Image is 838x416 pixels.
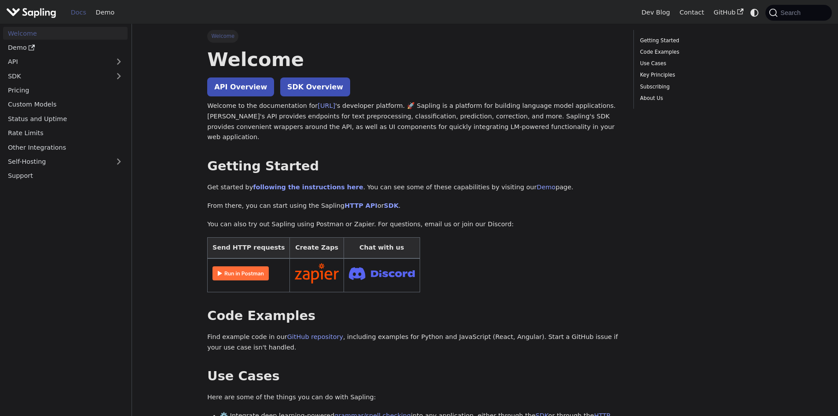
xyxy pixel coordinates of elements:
[207,77,274,96] a: API Overview
[207,30,238,42] span: Welcome
[207,219,621,230] p: You can also try out Sapling using Postman or Zapier. For questions, email us or join our Discord:
[6,6,59,19] a: Sapling.aiSapling.ai
[110,55,128,68] button: Expand sidebar category 'API'
[344,238,420,258] th: Chat with us
[207,308,621,324] h2: Code Examples
[3,141,128,154] a: Other Integrations
[640,83,759,91] a: Subscribing
[207,368,621,384] h2: Use Cases
[318,102,335,109] a: [URL]
[675,6,709,19] a: Contact
[295,263,339,283] img: Connect in Zapier
[778,9,806,16] span: Search
[349,265,415,283] img: Join Discord
[3,98,128,111] a: Custom Models
[207,48,621,71] h1: Welcome
[207,158,621,174] h2: Getting Started
[384,202,399,209] a: SDK
[3,84,128,97] a: Pricing
[640,48,759,56] a: Code Examples
[212,266,269,280] img: Run in Postman
[537,184,556,191] a: Demo
[207,392,621,403] p: Here are some of the things you can do with Sapling:
[207,201,621,211] p: From there, you can start using the Sapling or .
[207,30,621,42] nav: Breadcrumbs
[640,37,759,45] a: Getting Started
[709,6,748,19] a: GitHub
[3,41,128,54] a: Demo
[3,27,128,40] a: Welcome
[3,155,128,168] a: Self-Hosting
[640,71,759,79] a: Key Principles
[3,127,128,140] a: Rate Limits
[208,238,290,258] th: Send HTTP requests
[207,101,621,143] p: Welcome to the documentation for 's developer platform. 🚀 Sapling is a platform for building lang...
[748,6,761,19] button: Switch between dark and light mode (currently system mode)
[3,55,110,68] a: API
[66,6,91,19] a: Docs
[3,112,128,125] a: Status and Uptime
[765,5,831,21] button: Search (Command+K)
[253,184,363,191] a: following the instructions here
[207,332,621,353] p: Find example code in our , including examples for Python and JavaScript (React, Angular). Start a...
[640,59,759,68] a: Use Cases
[287,333,343,340] a: GitHub repository
[6,6,56,19] img: Sapling.ai
[91,6,119,19] a: Demo
[3,70,110,82] a: SDK
[290,238,344,258] th: Create Zaps
[110,70,128,82] button: Expand sidebar category 'SDK'
[280,77,350,96] a: SDK Overview
[3,169,128,182] a: Support
[640,94,759,103] a: About Us
[344,202,377,209] a: HTTP API
[207,182,621,193] p: Get started by . You can see some of these capabilities by visiting our page.
[637,6,674,19] a: Dev Blog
